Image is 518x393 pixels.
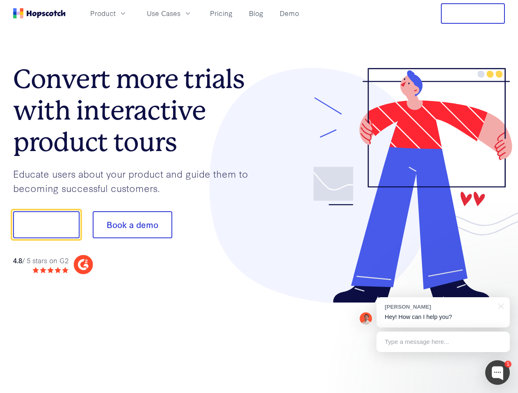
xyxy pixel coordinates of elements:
div: 1 [504,361,511,368]
div: [PERSON_NAME] [385,303,493,311]
h1: Convert more trials with interactive product tours [13,63,259,158]
button: Free Trial [441,3,505,24]
strong: 4.8 [13,255,22,265]
button: Use Cases [142,7,197,20]
span: Use Cases [147,8,180,18]
div: / 5 stars on G2 [13,255,68,266]
span: Product [90,8,116,18]
a: Demo [276,7,302,20]
a: Home [13,8,66,18]
button: Book a demo [93,211,172,238]
p: Hey! How can I help you? [385,313,502,321]
img: Mark Spera [360,312,372,325]
div: Type a message here... [377,332,510,352]
a: Pricing [207,7,236,20]
button: Show me! [13,211,80,238]
p: Educate users about your product and guide them to becoming successful customers. [13,167,259,195]
a: Blog [246,7,267,20]
button: Product [85,7,132,20]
